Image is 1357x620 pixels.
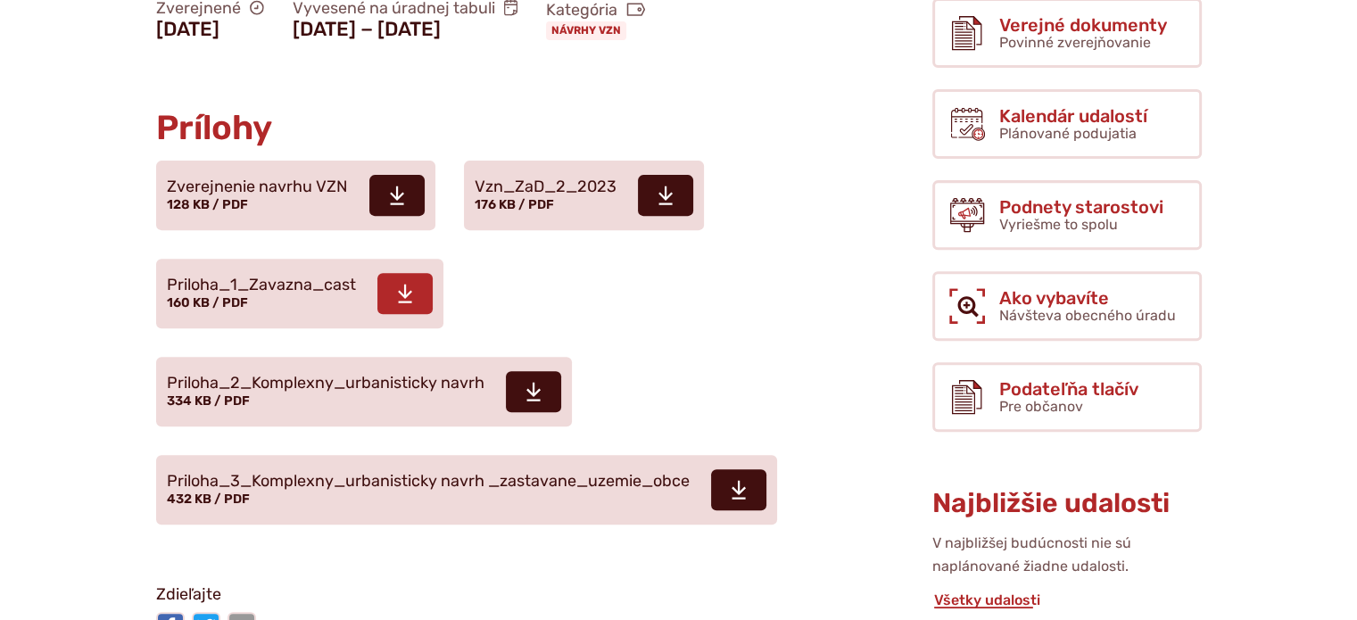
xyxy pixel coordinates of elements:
[156,259,443,328] a: Priloha_1_Zavazna_cast 160 KB / PDF
[999,307,1176,324] span: Návšteva obecného úradu
[999,379,1138,399] span: Podateľňa tlačív
[167,492,250,507] span: 432 KB / PDF
[999,216,1118,233] span: Vyriešme to spolu
[167,178,348,196] span: Zverejnenie navrhu VZN
[293,18,518,41] figcaption: [DATE] − [DATE]
[932,532,1202,579] p: V najbližšej budúcnosti nie sú naplánované žiadne udalosti.
[932,271,1202,341] a: Ako vybavíte Návšteva obecného úradu
[156,357,572,426] a: Priloha_2_Komplexny_urbanisticky navrh 334 KB / PDF
[156,18,264,41] figcaption: [DATE]
[156,582,790,608] p: Zdieľajte
[167,375,484,393] span: Priloha_2_Komplexny_urbanisticky navrh
[932,180,1202,250] a: Podnety starostovi Vyriešme to spolu
[999,106,1147,126] span: Kalendár udalostí
[932,89,1202,159] a: Kalendár udalostí Plánované podujatia
[546,21,626,39] a: Návrhy VZN
[167,197,248,212] span: 128 KB / PDF
[932,591,1042,608] a: Všetky udalosti
[167,393,250,409] span: 334 KB / PDF
[167,473,690,491] span: Priloha_3_Komplexny_urbanisticky navrh _zastavane_uzemie_obce
[932,362,1202,432] a: Podateľňa tlačív Pre občanov
[932,489,1202,518] h3: Najbližšie udalosti
[167,295,248,310] span: 160 KB / PDF
[475,197,554,212] span: 176 KB / PDF
[999,288,1176,308] span: Ako vybavíte
[156,455,777,525] a: Priloha_3_Komplexny_urbanisticky navrh _zastavane_uzemie_obce 432 KB / PDF
[464,161,704,230] a: Vzn_ZaD_2_2023 176 KB / PDF
[999,34,1151,51] span: Povinné zverejňovanie
[999,125,1137,142] span: Plánované podujatia
[156,110,790,147] h2: Prílohy
[999,197,1163,217] span: Podnety starostovi
[167,277,356,294] span: Priloha_1_Zavazna_cast
[999,398,1083,415] span: Pre občanov
[156,161,435,230] a: Zverejnenie navrhu VZN 128 KB / PDF
[999,15,1167,35] span: Verejné dokumenty
[475,178,616,196] span: Vzn_ZaD_2_2023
